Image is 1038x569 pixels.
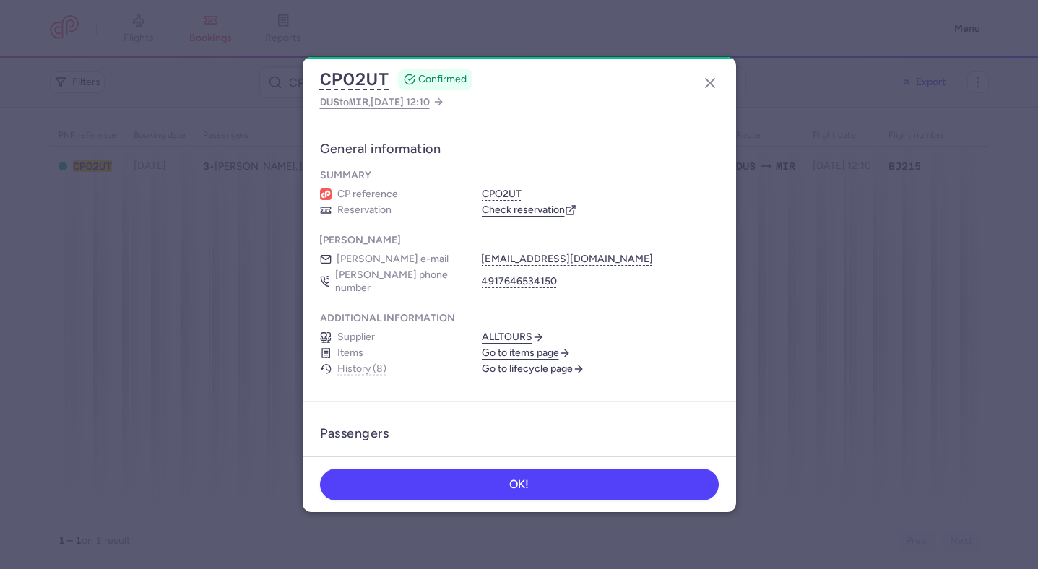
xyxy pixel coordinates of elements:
[418,72,467,87] span: CONFIRMED
[335,269,464,295] span: [PERSON_NAME] phone number
[482,362,584,375] a: Go to lifecycle page
[482,331,544,344] a: ALLTOURS
[482,275,557,288] button: 4917646534150
[509,478,529,491] span: OK!
[320,93,444,111] a: DUStoMIR,[DATE] 12:10
[320,69,389,90] button: CPO2UT
[320,234,402,247] h4: [PERSON_NAME]
[337,204,392,217] span: Reservation
[371,96,430,108] span: [DATE] 12:10
[320,188,332,200] figure: 1L airline logo
[482,253,653,266] button: [EMAIL_ADDRESS][DOMAIN_NAME]
[320,425,389,442] h3: Passengers
[320,141,719,157] h3: General information
[482,347,571,360] a: Go to items page
[337,188,398,201] span: CP reference
[337,331,375,344] span: Supplier
[349,96,368,108] span: MIR
[482,204,576,217] a: Check reservation
[337,363,386,375] button: History (8)
[337,253,449,266] span: [PERSON_NAME] e-mail
[320,169,371,182] h4: Summary
[320,93,430,111] span: to ,
[482,188,522,201] button: CPO2UT
[337,347,363,360] span: Items
[320,312,455,325] h4: Additional information
[320,469,719,500] button: OK!
[320,96,339,108] span: DUS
